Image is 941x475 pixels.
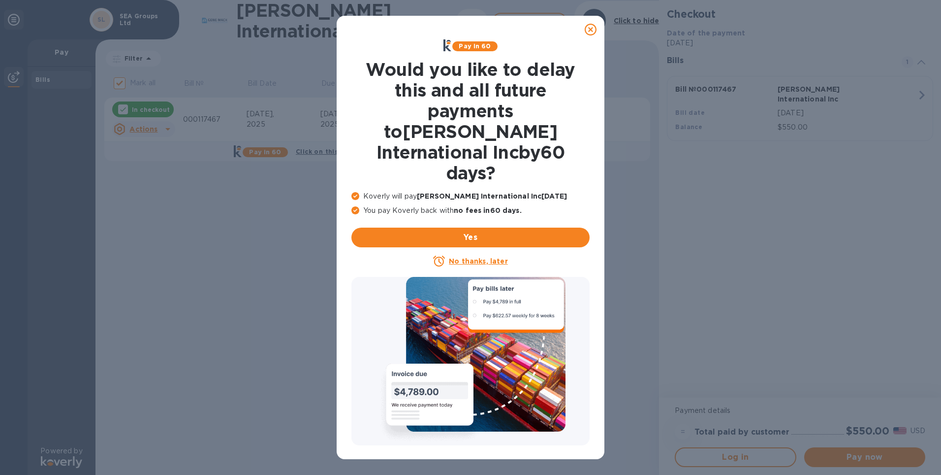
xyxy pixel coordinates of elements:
[351,191,590,202] p: Koverly will pay
[459,42,491,50] b: Pay in 60
[449,257,507,265] u: No thanks, later
[417,192,567,200] b: [PERSON_NAME] International Inc [DATE]
[359,232,582,243] span: Yes
[351,205,590,216] p: You pay Koverly back with
[454,206,521,214] b: no fees in 60 days .
[351,228,590,247] button: Yes
[351,59,590,183] h1: Would you like to delay this and all future payments to [PERSON_NAME] International Inc by 60 days ?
